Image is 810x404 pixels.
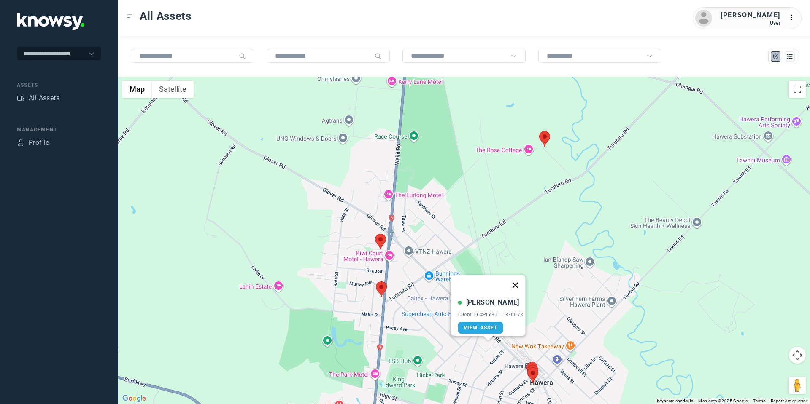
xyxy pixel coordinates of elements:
[789,13,799,23] div: :
[375,53,381,59] div: Search
[789,13,799,24] div: :
[789,377,806,394] button: Drag Pegman onto the map to open Street View
[466,297,519,308] div: [PERSON_NAME]
[120,393,148,404] a: Open this area in Google Maps (opens a new window)
[239,53,246,59] div: Search
[17,13,84,30] img: Application Logo
[789,347,806,364] button: Map camera controls
[152,81,194,98] button: Show satellite imagery
[458,312,524,318] div: Client ID #PLY311 - 336073
[771,399,807,403] a: Report a map error
[29,138,49,148] div: Profile
[140,8,192,24] span: All Assets
[772,53,780,60] div: Map
[721,20,780,26] div: User
[127,13,133,19] div: Toggle Menu
[458,322,503,334] a: View Asset
[17,81,101,89] div: Assets
[721,10,780,20] div: [PERSON_NAME]
[657,398,693,404] button: Keyboard shortcuts
[464,325,498,331] span: View Asset
[695,10,712,27] img: avatar.png
[29,93,59,103] div: All Assets
[122,81,152,98] button: Show street map
[505,275,525,295] button: Close
[789,81,806,98] button: Toggle fullscreen view
[17,139,24,147] div: Profile
[786,53,794,60] div: List
[17,94,24,102] div: Assets
[17,126,101,134] div: Management
[120,393,148,404] img: Google
[17,93,59,103] a: AssetsAll Assets
[17,138,49,148] a: ProfileProfile
[789,14,798,21] tspan: ...
[753,399,766,403] a: Terms (opens in new tab)
[698,399,748,403] span: Map data ©2025 Google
